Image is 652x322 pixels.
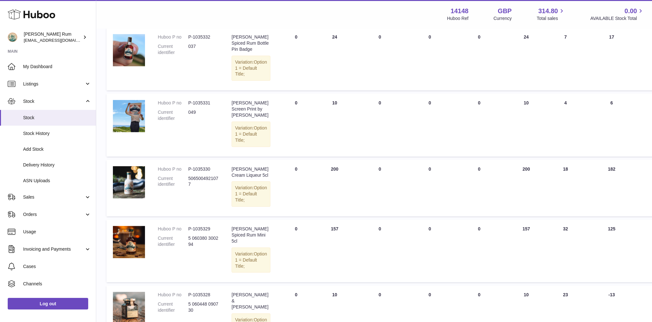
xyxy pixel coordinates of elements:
[548,160,583,216] td: 18
[158,43,188,56] dt: Current identifier
[188,34,219,40] dd: P-1035332
[277,28,315,90] td: 0
[158,301,188,313] dt: Current identifier
[354,28,406,90] td: 0
[232,166,270,178] div: [PERSON_NAME] Cream Liqueur 5cl
[548,28,583,90] td: 7
[354,219,406,282] td: 0
[315,160,354,216] td: 200
[188,226,219,232] dd: P-1035329
[24,38,94,43] span: [EMAIL_ADDRESS][DOMAIN_NAME]
[232,121,270,147] div: Variation:
[23,130,91,137] span: Stock History
[406,28,454,90] td: 0
[188,292,219,298] dd: P-1035328
[188,109,219,121] dd: 049
[23,115,91,121] span: Stock
[478,34,480,40] span: 0
[583,28,640,90] td: 17
[158,292,188,298] dt: Huboo P no
[8,298,88,309] a: Log out
[498,7,512,15] strong: GBP
[188,100,219,106] dd: P-1035331
[113,100,145,132] img: product image
[188,235,219,247] dd: 5 060380 300294
[23,178,91,184] span: ASN Uploads
[494,15,512,22] div: Currency
[315,28,354,90] td: 24
[537,7,565,22] a: 314.80 Total sales
[23,162,91,168] span: Delivery History
[232,247,270,273] div: Variation:
[235,59,267,77] span: Option 1 = Default Title;
[23,194,84,200] span: Sales
[113,226,145,258] img: product image
[315,219,354,282] td: 157
[537,15,565,22] span: Total sales
[158,100,188,106] dt: Huboo P no
[624,7,637,15] span: 0.00
[354,160,406,216] td: 0
[23,229,91,235] span: Usage
[406,219,454,282] td: 0
[277,219,315,282] td: 0
[478,226,480,231] span: 0
[23,264,91,270] span: Cases
[188,175,219,188] dd: 5065004921077
[158,175,188,188] dt: Current identifier
[235,251,267,269] span: Option 1 = Default Title;
[235,125,267,143] span: Option 1 = Default Title;
[583,160,640,216] td: 182
[23,98,84,104] span: Stock
[583,94,640,156] td: 6
[447,15,469,22] div: Huboo Ref
[158,109,188,121] dt: Current identifier
[113,166,145,198] img: product image
[232,181,270,207] div: Variation:
[590,15,644,22] span: AVAILABLE Stock Total
[232,226,270,244] div: [PERSON_NAME] Spiced Rum Mini 5cl
[188,166,219,172] dd: P-1035330
[23,81,84,87] span: Listings
[23,64,91,70] span: My Dashboard
[538,7,558,15] span: 314.80
[590,7,644,22] a: 0.00 AVAILABLE Stock Total
[354,94,406,156] td: 0
[504,94,548,156] td: 10
[158,34,188,40] dt: Huboo P no
[478,166,480,172] span: 0
[232,34,270,52] div: [PERSON_NAME] Spiced Rum Bottle Pin Badge
[548,219,583,282] td: 32
[113,34,145,66] img: product image
[232,100,270,118] div: [PERSON_NAME] Screen Print by [PERSON_NAME]
[188,43,219,56] dd: 037
[406,160,454,216] td: 0
[23,281,91,287] span: Channels
[504,160,548,216] td: 200
[24,31,81,43] div: [PERSON_NAME] Rum
[23,246,84,252] span: Invoicing and Payments
[583,219,640,282] td: 125
[451,7,469,15] strong: 14148
[158,226,188,232] dt: Huboo P no
[478,100,480,105] span: 0
[504,219,548,282] td: 157
[277,94,315,156] td: 0
[23,211,84,218] span: Orders
[188,301,219,313] dd: 5 060448 090730
[8,32,17,42] img: mail@bartirum.wales
[277,160,315,216] td: 0
[406,94,454,156] td: 0
[158,235,188,247] dt: Current identifier
[235,185,267,202] span: Option 1 = Default Title;
[158,166,188,172] dt: Huboo P no
[478,292,480,297] span: 0
[232,292,270,310] div: [PERSON_NAME] & [PERSON_NAME]
[504,28,548,90] td: 24
[315,94,354,156] td: 10
[23,146,91,152] span: Add Stock
[232,56,270,81] div: Variation:
[548,94,583,156] td: 4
